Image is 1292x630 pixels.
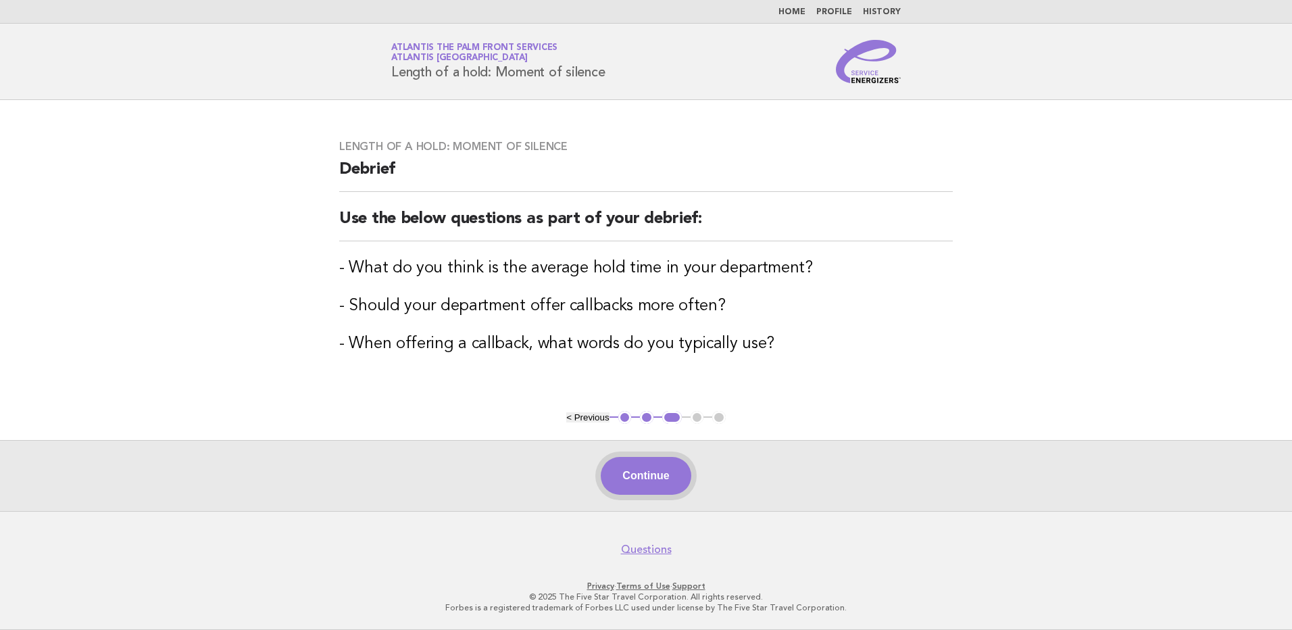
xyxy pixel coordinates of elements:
[232,602,1060,613] p: Forbes is a registered trademark of Forbes LLC used under license by The Five Star Travel Corpora...
[662,411,682,425] button: 3
[339,159,953,192] h2: Debrief
[616,581,670,591] a: Terms of Use
[863,8,901,16] a: History
[836,40,901,83] img: Service Energizers
[391,54,528,63] span: Atlantis [GEOGRAPHIC_DATA]
[778,8,805,16] a: Home
[601,457,691,495] button: Continue
[232,581,1060,591] p: · ·
[391,44,605,79] h1: Length of a hold: Moment of silence
[618,411,632,425] button: 1
[339,140,953,153] h3: Length of a hold: Moment of silence
[640,411,653,425] button: 2
[816,8,852,16] a: Profile
[339,208,953,241] h2: Use the below questions as part of your debrief:
[339,295,953,317] h3: - Should your department offer callbacks more often?
[232,591,1060,602] p: © 2025 The Five Star Travel Corporation. All rights reserved.
[621,543,672,556] a: Questions
[339,333,953,355] h3: - When offering a callback, what words do you typically use?
[587,581,614,591] a: Privacy
[339,258,953,279] h3: - What do you think is the average hold time in your department?
[391,43,557,62] a: Atlantis The Palm Front ServicesAtlantis [GEOGRAPHIC_DATA]
[672,581,705,591] a: Support
[566,412,609,422] button: < Previous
